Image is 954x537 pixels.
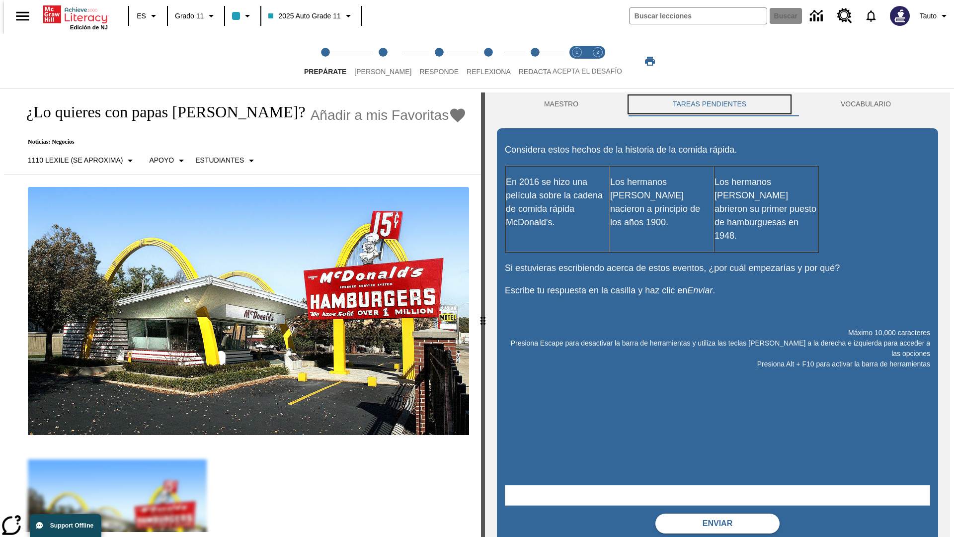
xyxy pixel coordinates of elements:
button: Responde step 3 of 5 [411,34,467,89]
span: Responde [419,68,459,76]
a: Centro de información [804,2,831,30]
button: Seleccionar estudiante [191,152,261,170]
p: Apoyo [149,155,174,166]
span: Añadir a mis Favoritas [311,107,449,123]
button: Support Offline [30,514,101,537]
input: Buscar campo [630,8,767,24]
button: Añadir a mis Favoritas - ¿Lo quieres con papas fritas? [311,106,467,124]
span: 2025 Auto Grade 11 [268,11,340,21]
span: ES [137,11,146,21]
button: Perfil/Configuración [916,7,954,25]
div: Portada [43,3,108,30]
p: Escribe tu respuesta en la casilla y haz clic en . [505,284,930,297]
button: Lenguaje: ES, Selecciona un idioma [132,7,164,25]
button: Escoja un nuevo avatar [884,3,916,29]
p: Máximo 10,000 caracteres [505,328,930,338]
button: Redacta step 5 of 5 [511,34,559,89]
body: Máximo 10,000 caracteres Presiona Escape para desactivar la barra de herramientas y utiliza las t... [4,8,145,17]
text: 2 [596,50,599,55]
button: Tipo de apoyo, Apoyo [145,152,191,170]
button: El color de la clase es azul claro. Cambiar el color de la clase. [228,7,257,25]
em: Enviar [687,285,713,295]
button: Acepta el desafío lee step 1 of 2 [562,34,591,89]
p: Los hermanos [PERSON_NAME] abrieron su primer puesto de hamburguesas en 1948. [715,176,818,243]
span: ACEPTA EL DESAFÍO [553,67,622,75]
a: Notificaciones [858,3,884,29]
button: Clase: 2025 Auto Grade 11, Selecciona una clase [264,7,358,25]
p: Considera estos hechos de la historia de la comida rápida. [505,143,930,157]
span: [PERSON_NAME] [354,68,411,76]
button: Maestro [497,92,626,116]
button: TAREAS PENDIENTES [626,92,794,116]
p: Los hermanos [PERSON_NAME] nacieron a principio de los años 1900. [610,176,714,229]
p: Presiona Escape para desactivar la barra de herramientas y utiliza las teclas [PERSON_NAME] a la ... [505,338,930,359]
p: Presiona Alt + F10 para activar la barra de herramientas [505,359,930,369]
p: Estudiantes [195,155,244,166]
img: Avatar [890,6,910,26]
span: Grado 11 [175,11,204,21]
p: Noticias: Negocios [16,138,467,146]
button: Prepárate step 1 of 5 [296,34,354,89]
p: 1110 Lexile (Se aproxima) [28,155,123,166]
img: Uno de los primeros locales de McDonald's, con el icónico letrero rojo y los arcos amarillos. [28,187,469,436]
span: Tauto [920,11,937,21]
p: En 2016 se hizo una película sobre la cadena de comida rápida McDonald's. [506,176,609,229]
button: Lee step 2 of 5 [346,34,419,89]
span: Reflexiona [467,68,511,76]
span: Prepárate [304,68,346,76]
button: Imprimir [634,52,666,70]
button: Seleccione Lexile, 1110 Lexile (Se aproxima) [24,152,140,170]
button: Reflexiona step 4 of 5 [459,34,519,89]
button: Acepta el desafío contesta step 2 of 2 [583,34,612,89]
div: reading [4,92,481,532]
span: Support Offline [50,522,93,529]
text: 1 [575,50,578,55]
button: Grado: Grado 11, Elige un grado [171,7,221,25]
button: Abrir el menú lateral [8,1,37,31]
a: Centro de recursos, Se abrirá en una pestaña nueva. [831,2,858,29]
div: Pulsa la tecla de intro o la barra espaciadora y luego presiona las flechas de derecha e izquierd... [481,92,485,537]
p: Si estuvieras escribiendo acerca de estos eventos, ¿por cuál empezarías y por qué? [505,262,930,275]
span: Redacta [519,68,552,76]
span: Edición de NJ [70,24,108,30]
div: Instructional Panel Tabs [497,92,938,116]
button: Enviar [655,514,780,534]
button: VOCABULARIO [794,92,938,116]
div: activity [485,92,950,537]
h1: ¿Lo quieres con papas [PERSON_NAME]? [16,103,306,121]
